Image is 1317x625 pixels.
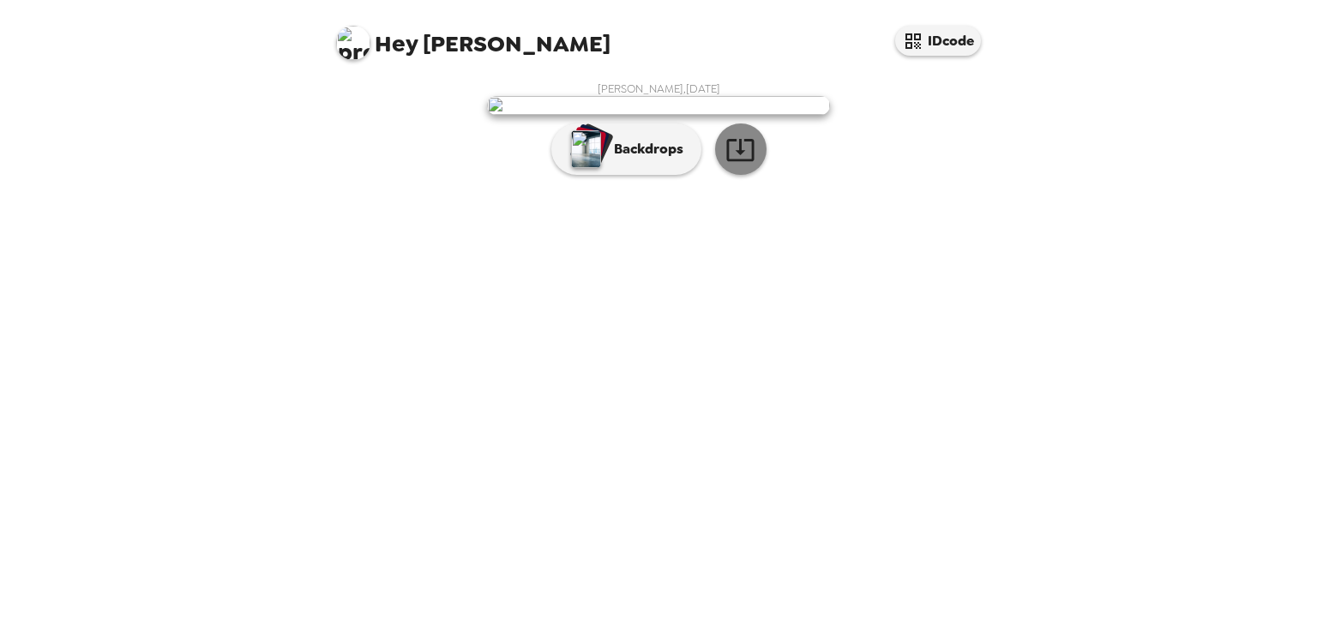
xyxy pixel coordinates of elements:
span: [PERSON_NAME] , [DATE] [598,81,720,96]
button: IDcode [895,26,981,56]
span: [PERSON_NAME] [336,17,610,56]
p: Backdrops [605,139,683,159]
button: Backdrops [551,123,701,175]
span: Hey [375,28,418,59]
img: user [487,96,830,115]
img: profile pic [336,26,370,60]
